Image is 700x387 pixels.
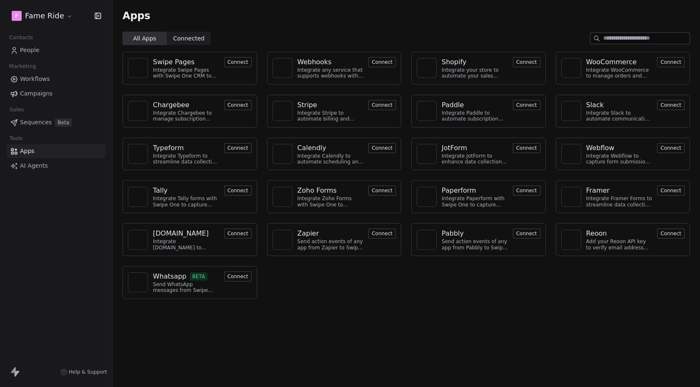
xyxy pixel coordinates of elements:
[153,186,167,196] div: Tally
[224,143,252,153] button: Connect
[153,271,187,281] div: Whatsapp
[368,101,396,109] a: Connect
[153,271,219,281] a: WhatsappBETA
[55,118,72,127] span: Beta
[10,9,75,23] button: FFame Ride
[417,58,437,78] a: NA
[513,58,540,66] a: Connect
[420,234,433,246] img: NA
[153,67,219,79] div: Integrate Swipe Pages with Swipe One CRM to capture lead data.
[586,186,652,196] a: Framer
[128,230,148,250] a: NA
[153,229,219,239] a: [DOMAIN_NAME]
[224,272,252,280] a: Connect
[128,272,148,292] a: NA
[442,100,464,110] div: Paddle
[297,100,364,110] a: Stripe
[297,110,364,122] div: Integrate Stripe to automate billing and payments.
[513,101,540,109] a: Connect
[565,234,577,246] img: NA
[368,186,396,196] button: Connect
[20,147,35,156] span: Apps
[586,229,607,239] div: Reoon
[224,58,252,66] a: Connect
[368,186,396,194] a: Connect
[586,100,652,110] a: Slack
[513,229,540,239] button: Connect
[442,186,476,196] div: Paperform
[513,229,540,237] a: Connect
[153,196,219,208] div: Integrate Tally forms with Swipe One to capture form data.
[153,100,189,110] div: Chargebee
[657,58,685,66] a: Connect
[657,143,685,153] button: Connect
[132,276,144,289] img: NA
[5,60,40,73] span: Marketing
[276,62,289,74] img: NA
[442,57,467,67] div: Shopify
[513,186,540,196] button: Connect
[153,186,219,196] a: Tally
[224,57,252,67] button: Connect
[153,229,209,239] div: [DOMAIN_NAME]
[657,144,685,152] a: Connect
[297,57,364,67] a: Webhooks
[132,62,144,74] img: NA
[272,230,292,250] a: NA
[272,187,292,207] a: NA
[224,100,252,110] button: Connect
[297,229,364,239] a: Zapier
[69,369,107,375] span: Help & Support
[297,186,364,196] a: Zoho Forms
[7,43,105,57] a: People
[224,229,252,239] button: Connect
[122,10,150,22] span: Apps
[442,57,508,67] a: Shopify
[297,239,364,251] div: Send action events of any app from Zapier to Swipe One
[20,161,48,170] span: AI Agents
[586,229,652,239] a: Reoon
[442,229,508,239] a: Pabbly
[657,229,685,239] button: Connect
[657,100,685,110] button: Connect
[15,12,18,20] span: F
[586,57,637,67] div: WooCommerce
[586,57,652,67] a: WooCommerce
[128,101,148,121] a: NA
[153,110,219,122] div: Integrate Chargebee to manage subscription billing and customer data.
[132,148,144,160] img: NA
[586,143,615,153] div: Webflow
[586,100,604,110] div: Slack
[224,186,252,196] button: Connect
[586,110,652,122] div: Integrate Slack to automate communication and collaboration.
[297,186,337,196] div: Zoho Forms
[586,143,652,153] a: Webflow
[224,229,252,237] a: Connect
[20,89,52,98] span: Campaigns
[565,62,577,74] img: NA
[276,191,289,203] img: NA
[420,62,433,74] img: NA
[586,153,652,165] div: Integrate Webflow to capture form submissions and automate customer engagement.
[7,159,105,173] a: AI Agents
[25,10,64,21] span: Fame Ride
[7,87,105,101] a: Campaigns
[7,72,105,86] a: Workflows
[368,57,396,67] button: Connect
[368,229,396,237] a: Connect
[586,67,652,79] div: Integrate WooCommerce to manage orders and customer data
[513,57,540,67] button: Connect
[297,100,317,110] div: Stripe
[442,229,464,239] div: Pabbly
[657,186,685,194] a: Connect
[368,143,396,153] button: Connect
[657,101,685,109] a: Connect
[276,105,289,117] img: NA
[128,144,148,164] a: NA
[272,58,292,78] a: NA
[297,57,332,67] div: Webhooks
[672,359,692,379] iframe: Intercom live chat
[442,153,508,165] div: Integrate JotForm to enhance data collection and improve customer engagement.
[565,191,577,203] img: NA
[586,196,652,208] div: Integrate Framer Forms to streamline data collection and customer engagement.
